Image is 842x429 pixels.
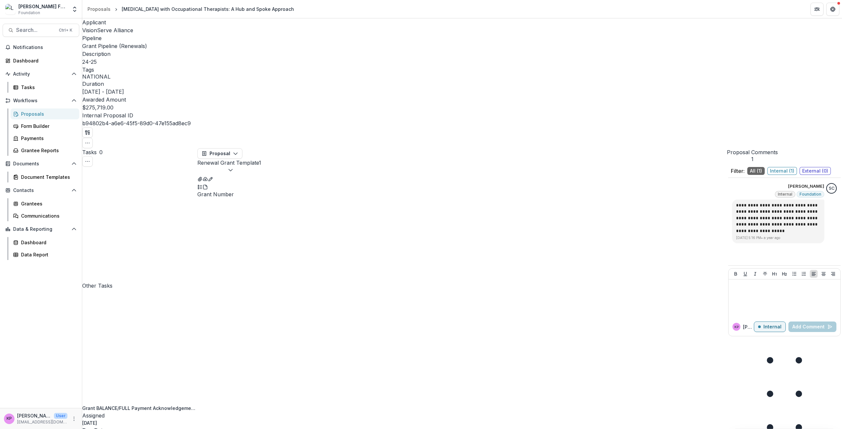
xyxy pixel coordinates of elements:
[82,148,97,156] h3: Tasks
[829,186,834,191] div: Sandra Ching
[800,270,808,278] button: Ordered List
[82,34,842,42] p: Pipeline
[788,322,836,332] button: Add Comment
[800,167,831,175] span: External ( 0 )
[82,74,111,80] span: NATIONAL
[3,224,79,234] button: Open Data & Reporting
[3,158,79,169] button: Open Documents
[18,10,40,16] span: Foundation
[82,27,133,34] span: VisionServe Alliance
[82,42,147,50] p: Grant Pipeline (Renewals)
[11,121,79,131] a: Form Builder
[11,198,79,209] a: Grantees
[203,182,208,190] button: PDF view
[3,185,79,196] button: Open Contacts
[82,156,93,167] button: Toggle View Cancelled Tasks
[826,3,839,16] button: Get Help
[122,6,294,12] div: [MEDICAL_DATA] with Occupational Therapists: A Hub and Spoke Approach
[82,80,842,88] p: Duration
[54,413,67,419] p: User
[21,200,74,207] div: Grantees
[788,183,824,190] p: [PERSON_NAME]
[771,270,779,278] button: Heading 1
[13,45,77,50] span: Notifications
[197,175,203,182] button: View Attached Files
[58,27,74,34] div: Ctrl + K
[197,182,203,190] button: Plaintext view
[85,4,297,14] nav: breadcrumb
[790,270,798,278] button: Bullet List
[727,156,778,162] span: 1
[21,110,74,117] div: Proposals
[99,149,103,155] span: 0
[11,145,79,156] a: Grantee Reports
[82,405,197,412] h5: Grant BALANCE/FULL Payment Acknowledgement by [PERSON_NAME]
[17,419,67,425] p: [EMAIL_ADDRESS][DOMAIN_NAME]
[736,235,820,240] p: [DATE] 5:16 PM • a year ago
[82,282,197,290] h4: Other Tasks
[751,270,759,278] button: Italicize
[13,161,69,167] span: Documents
[21,239,74,246] div: Dashboard
[82,18,842,26] p: Applicant
[82,412,197,419] p: Assigned
[7,417,12,421] div: Khanh Phan
[208,175,213,182] button: Edit as form
[82,88,124,96] p: [DATE] - [DATE]
[3,55,79,66] a: Dashboard
[85,4,113,14] a: Proposals
[87,6,111,12] div: Proposals
[210,151,230,156] span: Proposal
[82,111,842,119] p: Internal Proposal ID
[21,135,74,142] div: Payments
[259,159,261,166] span: 1
[5,4,16,14] img: Lavelle Fund for the Blind
[754,322,786,332] button: Internal
[16,27,55,33] span: Search...
[197,148,242,159] button: Proposal
[810,3,824,16] button: Partners
[761,270,769,278] button: Strike
[82,419,197,426] p: [DATE]
[741,270,749,278] button: Underline
[82,96,842,104] p: Awarded Amount
[11,108,79,119] a: Proposals
[11,210,79,221] a: Communications
[21,84,74,91] div: Tasks
[21,174,74,180] div: Document Templates
[734,325,739,329] div: Khanh Phan
[3,69,79,79] button: Open Activity
[727,148,778,162] button: Proposal Comments
[778,192,792,197] span: Internal
[82,58,97,66] p: 24-25
[70,415,78,423] button: More
[82,104,113,111] p: $275,719.00
[11,133,79,144] a: Payments
[780,270,788,278] button: Heading 2
[70,3,79,16] button: Open entity switcher
[11,172,79,182] a: Document Templates
[829,270,837,278] button: Align Right
[11,237,79,248] a: Dashboard
[197,159,261,175] button: Renewal Grant Template1
[732,270,740,278] button: Bold
[767,167,797,175] span: Internal ( 1 )
[21,251,74,258] div: Data Report
[21,212,74,219] div: Communications
[82,66,842,74] p: Tags
[747,167,765,175] span: All ( 1 )
[763,324,781,330] p: Internal
[810,270,818,278] button: Align Left
[197,159,259,166] span: Renewal Grant Template
[11,249,79,260] a: Data Report
[3,42,79,53] button: Notifications
[3,95,79,106] button: Open Workflows
[21,123,74,130] div: Form Builder
[13,226,69,232] span: Data & Reporting
[3,24,79,37] button: Search...
[743,323,754,330] p: [PERSON_NAME] P
[82,119,191,127] p: b94802b4-a6e6-45f5-89d0-47e155ad8ec9
[82,50,842,58] p: Description
[13,71,69,77] span: Activity
[21,147,74,154] div: Grantee Reports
